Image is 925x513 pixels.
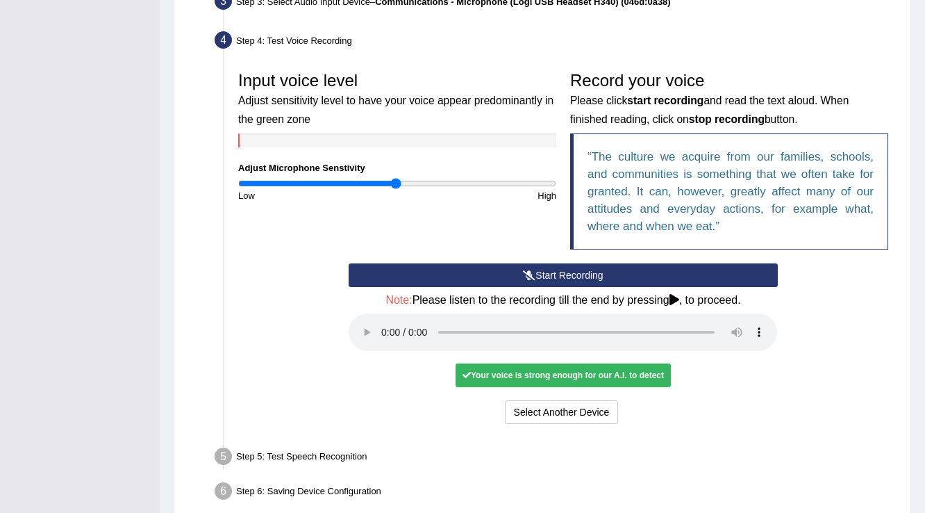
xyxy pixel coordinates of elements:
q: The culture we acquire from our families, schools, and communities is something that we often tak... [587,150,874,233]
div: Step 6: Saving Device Configuration [208,478,904,509]
div: High [397,189,563,202]
label: Adjust Microphone Senstivity [238,161,365,174]
small: Please click and read the text aloud. When finished reading, click on button. [570,95,849,124]
button: Start Recording [349,263,777,287]
h4: Please listen to the recording till the end by pressing , to proceed. [349,294,777,307]
h3: Record your voice [570,72,888,127]
b: stop recording [689,113,765,125]
button: Select Another Device [505,400,619,424]
span: Note: [385,294,412,306]
div: Step 5: Test Speech Recognition [208,443,904,474]
div: Your voice is strong enough for our A.I. to detect [456,364,671,387]
h3: Input voice level [238,72,556,127]
div: Low [231,189,397,202]
div: Step 4: Test Voice Recording [208,27,904,58]
small: Adjust sensitivity level to have your voice appear predominantly in the green zone [238,95,553,124]
b: start recording [627,95,703,106]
